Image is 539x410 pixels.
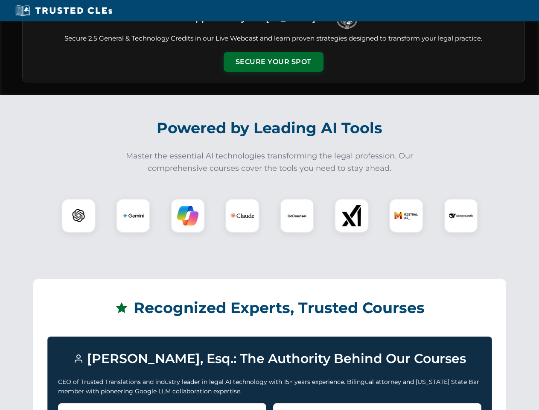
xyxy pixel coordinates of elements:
[47,293,492,323] h2: Recognized Experts, Trusted Courses
[224,52,323,72] button: Secure Your Spot
[394,204,418,228] img: Mistral AI Logo
[225,199,259,233] div: Claude
[444,199,478,233] div: DeepSeek
[449,204,473,228] img: DeepSeek Logo
[177,205,198,226] img: Copilot Logo
[286,205,308,226] img: CoCounsel Logo
[122,205,144,226] img: Gemini Logo
[389,199,423,233] div: Mistral AI
[171,199,205,233] div: Copilot
[33,113,506,143] h2: Powered by Leading AI Tools
[33,34,514,44] p: Secure 2.5 General & Technology Credits in our Live Webcast and learn proven strategies designed ...
[61,199,96,233] div: ChatGPT
[13,4,115,17] img: Trusted CLEs
[58,377,481,396] p: CEO of Trusted Translations and industry leader in legal AI technology with 15+ years experience....
[335,199,369,233] div: xAI
[120,150,419,175] p: Master the essential AI technologies transforming the legal profession. Our comprehensive courses...
[280,199,314,233] div: CoCounsel
[116,199,150,233] div: Gemini
[66,203,91,228] img: ChatGPT Logo
[230,204,254,228] img: Claude Logo
[58,347,481,370] h3: [PERSON_NAME], Esq.: The Authority Behind Our Courses
[341,205,362,226] img: xAI Logo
